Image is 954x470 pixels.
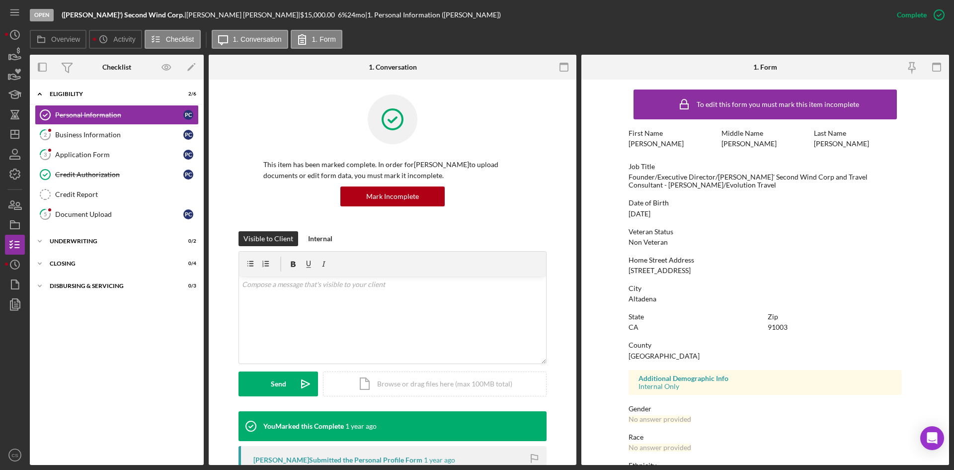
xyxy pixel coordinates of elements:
div: 1. Conversation [369,63,417,71]
div: County [629,341,902,349]
div: You Marked this Complete [263,422,344,430]
button: Overview [30,30,86,49]
div: Mark Incomplete [366,187,419,206]
div: P C [183,130,193,140]
label: Checklist [166,35,194,43]
div: P C [183,209,193,219]
div: State [629,313,763,321]
div: 6 % [338,11,347,19]
div: Founder/Executive Director/[PERSON_NAME]' Second Wind Corp and Travel Consultant - [PERSON_NAME]/... [629,173,902,189]
div: CA [629,323,638,331]
div: Job Title [629,163,902,171]
div: 0 / 2 [178,238,196,244]
tspan: 2 [44,131,47,138]
label: 1. Conversation [233,35,282,43]
button: Activity [89,30,142,49]
button: Complete [887,5,949,25]
div: Date of Birth [629,199,902,207]
label: Activity [113,35,135,43]
div: | [62,11,186,19]
div: No answer provided [629,444,691,452]
label: Overview [51,35,80,43]
tspan: 3 [44,151,47,158]
div: Eligibility [50,91,171,97]
tspan: 5 [44,211,47,217]
div: Internal [308,231,332,246]
div: Closing [50,261,171,267]
div: 91003 [768,323,788,331]
div: P C [183,170,193,180]
div: P C [183,110,193,120]
div: Business Information [55,131,183,139]
div: Checklist [102,63,131,71]
div: Altadena [629,295,656,303]
div: Middle Name [721,129,809,137]
div: 1. Form [753,63,777,71]
a: Personal InformationPC [35,105,199,125]
div: Personal Information [55,111,183,119]
time: 2024-05-10 21:00 [345,422,377,430]
div: Race [629,433,902,441]
a: 5Document UploadPC [35,204,199,224]
div: First Name [629,129,716,137]
div: 24 mo [347,11,365,19]
div: [DATE] [629,210,650,218]
div: [PERSON_NAME] Submitted the Personal Profile Form [253,456,422,464]
div: Send [271,372,286,396]
div: Credit Report [55,190,198,198]
div: Complete [897,5,927,25]
div: Ethnicity [629,462,902,470]
a: Credit AuthorizationPC [35,165,199,185]
label: 1. Form [312,35,336,43]
div: Additional Demographic Info [638,375,892,382]
div: 0 / 4 [178,261,196,267]
div: No answer provided [629,415,691,423]
button: CS [5,445,25,465]
div: [PERSON_NAME] [PERSON_NAME] | [186,11,300,19]
a: 2Business InformationPC [35,125,199,145]
div: City [629,284,902,292]
div: Credit Authorization [55,171,183,179]
div: To edit this form you must mark this item incomplete [697,100,859,108]
a: Credit Report [35,185,199,204]
p: This item has been marked complete. In order for [PERSON_NAME] to upload documents or edit form d... [263,159,522,182]
text: CS [11,453,18,458]
button: Internal [303,231,337,246]
button: 1. Conversation [212,30,288,49]
div: [STREET_ADDRESS] [629,267,691,275]
div: Internal Only [638,382,892,390]
div: [PERSON_NAME] [629,140,684,148]
div: [PERSON_NAME] [814,140,869,148]
button: Visible to Client [238,231,298,246]
div: Visible to Client [243,231,293,246]
div: Last Name [814,129,902,137]
div: 2 / 6 [178,91,196,97]
div: Disbursing & Servicing [50,283,171,289]
div: | 1. Personal Information ([PERSON_NAME]) [365,11,501,19]
div: Open Intercom Messenger [920,426,944,450]
div: [GEOGRAPHIC_DATA] [629,352,700,360]
button: Mark Incomplete [340,187,445,206]
button: 1. Form [291,30,342,49]
div: P C [183,150,193,160]
time: 2024-05-10 19:11 [424,456,455,464]
div: Veteran Status [629,228,902,236]
div: Application Form [55,151,183,159]
div: Home Street Address [629,256,902,264]
button: Send [238,372,318,396]
div: [PERSON_NAME] [721,140,777,148]
div: Document Upload [55,210,183,218]
div: Open [30,9,54,21]
div: Gender [629,405,902,413]
div: Non Veteran [629,238,668,246]
div: 0 / 3 [178,283,196,289]
div: Underwriting [50,238,171,244]
div: Zip [768,313,902,321]
button: Checklist [145,30,201,49]
div: $15,000.00 [300,11,338,19]
b: ([PERSON_NAME]') Second Wind Corp. [62,10,184,19]
a: 3Application FormPC [35,145,199,165]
